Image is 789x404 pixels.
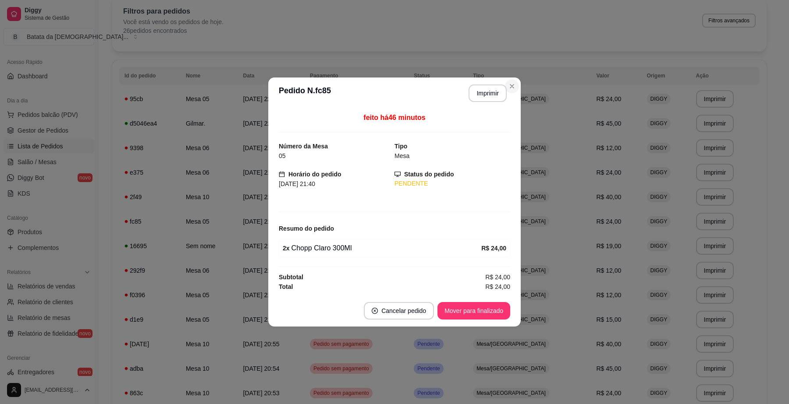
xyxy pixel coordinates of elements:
button: Close [505,79,519,93]
span: 05 [279,152,286,159]
span: feito há 46 minutos [363,114,425,121]
button: close-circleCancelar pedido [364,302,434,320]
span: close-circle [372,308,378,314]
span: calendar [279,171,285,177]
h3: Pedido N. fc85 [279,84,331,102]
strong: Subtotal [279,274,303,281]
button: Imprimir [469,84,507,102]
strong: Número da Mesa [279,143,328,150]
strong: Resumo do pedido [279,225,334,232]
span: [DATE] 21:40 [279,180,315,187]
button: Mover para finalizado [437,302,510,320]
strong: Tipo [394,143,407,150]
strong: 2 x [283,245,290,252]
strong: Horário do pedido [288,171,341,178]
div: Chopp Claro 300Ml [283,243,481,253]
span: R$ 24,00 [485,282,510,292]
span: Mesa [394,152,409,159]
strong: R$ 24,00 [481,245,506,252]
div: PENDENTE [394,179,510,188]
strong: Status do pedido [404,171,454,178]
span: R$ 24,00 [485,272,510,282]
span: desktop [394,171,401,177]
strong: Total [279,283,293,290]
